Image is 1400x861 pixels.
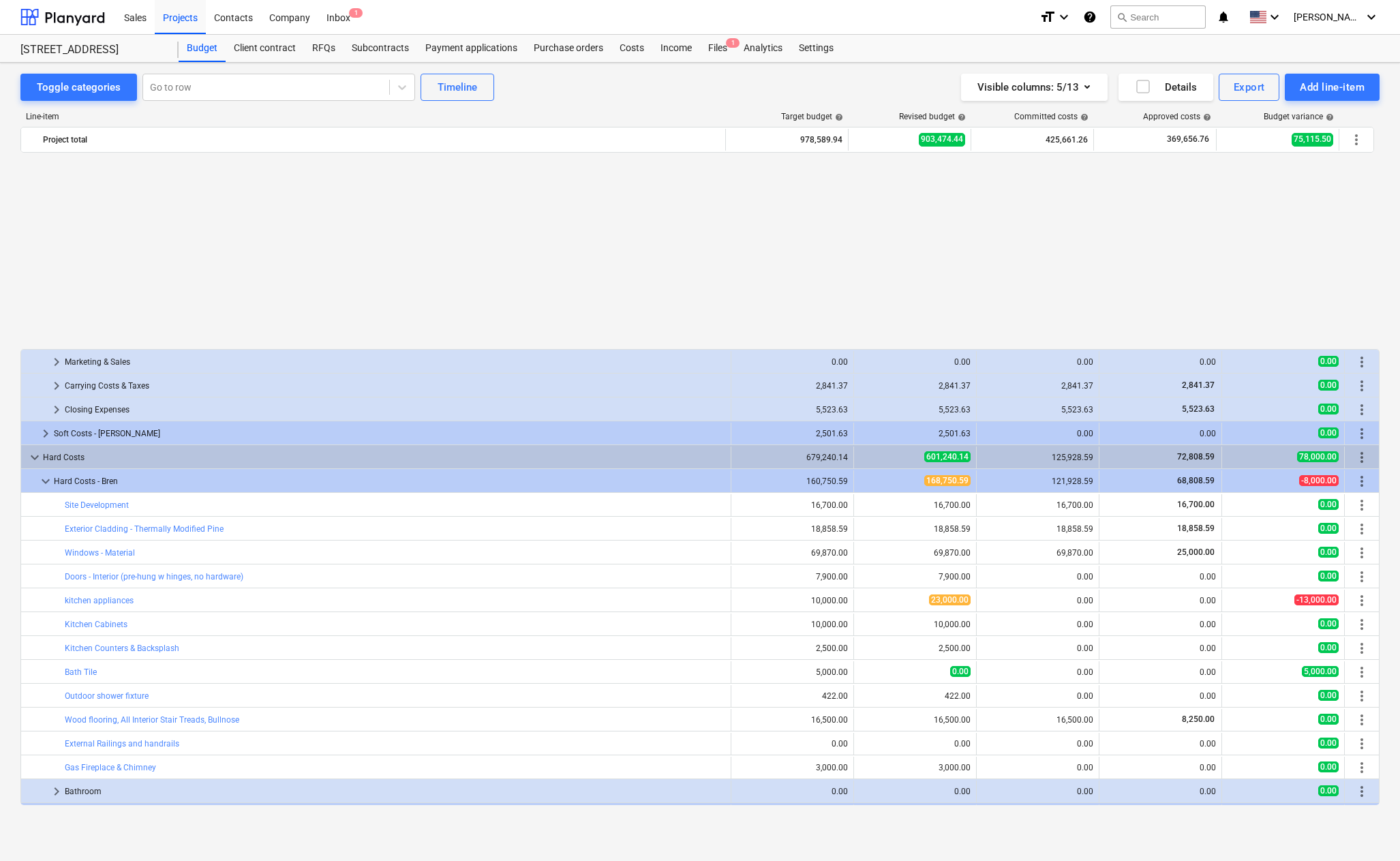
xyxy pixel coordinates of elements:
[417,35,526,62] div: Payment applications
[982,787,1093,796] div: 0.00
[859,548,971,558] div: 69,870.00
[37,78,121,96] div: Toggle categories
[65,548,135,558] a: Windows - Material
[1294,12,1362,22] span: [PERSON_NAME]
[1181,404,1216,414] span: 5,523.63
[737,429,848,438] div: 2,501.63
[737,715,848,725] div: 16,500.00
[1354,521,1370,537] span: More actions
[1200,113,1211,121] span: help
[1105,787,1216,796] div: 0.00
[65,620,127,629] a: Kitchen Cabinets
[226,35,304,62] a: Client contract
[65,781,725,802] div: Bathroom
[982,715,1093,725] div: 16,500.00
[48,783,65,800] span: keyboard_arrow_right
[737,381,848,391] div: 2,841.37
[1354,736,1370,752] span: More actions
[1176,524,1216,533] span: 18,858.59
[1105,763,1216,772] div: 0.00
[1176,476,1216,485] span: 68,808.59
[1234,78,1265,96] div: Export
[982,524,1093,534] div: 18,858.59
[859,787,971,796] div: 0.00
[37,425,54,442] span: keyboard_arrow_right
[1119,74,1213,101] button: Details
[929,594,971,605] span: 23,000.00
[1176,452,1216,462] span: 72,808.59
[924,475,971,486] span: 168,750.59
[1354,449,1370,466] span: More actions
[737,500,848,510] div: 16,700.00
[1318,761,1339,772] span: 0.00
[859,739,971,749] div: 0.00
[438,78,477,96] div: Timeline
[1363,9,1380,25] i: keyboard_arrow_down
[1105,620,1216,629] div: 0.00
[1116,12,1127,22] span: search
[737,691,848,701] div: 422.00
[1318,523,1339,534] span: 0.00
[1332,796,1400,861] iframe: Chat Widget
[982,667,1093,677] div: 0.00
[737,524,848,534] div: 18,858.59
[1318,571,1339,581] span: 0.00
[652,35,700,62] a: Income
[1318,642,1339,653] span: 0.00
[737,667,848,677] div: 5,000.00
[1105,739,1216,749] div: 0.00
[65,596,134,605] a: kitchen appliances
[1354,473,1370,489] span: More actions
[1217,9,1230,25] i: notifications
[781,112,843,121] div: Target budget
[65,691,149,701] a: Outdoor shower fixture
[1318,356,1339,367] span: 0.00
[982,357,1093,367] div: 0.00
[65,763,156,772] a: Gas Fireplace & Chimney
[1354,688,1370,704] span: More actions
[20,112,727,121] div: Line-item
[1110,5,1206,29] button: Search
[1354,664,1370,680] span: More actions
[1285,74,1380,101] button: Add line-item
[982,405,1093,414] div: 5,523.63
[737,644,848,653] div: 2,500.00
[20,74,137,101] button: Toggle categories
[20,43,162,57] div: [STREET_ADDRESS]
[737,357,848,367] div: 0.00
[1176,500,1216,509] span: 16,700.00
[1354,497,1370,513] span: More actions
[1297,451,1339,462] span: 78,000.00
[1219,74,1280,101] button: Export
[737,405,848,414] div: 5,523.63
[982,739,1093,749] div: 0.00
[977,129,1088,151] div: 425,661.26
[611,35,652,62] a: Costs
[421,74,494,101] button: Timeline
[526,35,611,62] a: Purchase orders
[65,715,239,725] a: Wood flooring, All Interior Stair Treads, Bullnose
[1302,666,1339,677] span: 5,000.00
[1354,759,1370,776] span: More actions
[65,572,243,581] a: Doors - Interior (pre-hung w hinges, no hardware)
[737,620,848,629] div: 10,000.00
[859,572,971,581] div: 7,900.00
[1105,667,1216,677] div: 0.00
[899,112,966,121] div: Revised budget
[1318,618,1339,629] span: 0.00
[1299,475,1339,486] span: -8,000.00
[735,35,791,62] div: Analytics
[1354,592,1370,609] span: More actions
[344,35,417,62] a: Subcontracts
[1135,78,1197,96] div: Details
[859,500,971,510] div: 16,700.00
[1318,738,1339,749] span: 0.00
[1294,594,1339,605] span: -13,000.00
[54,470,725,492] div: Hard Costs - Bren
[1318,427,1339,438] span: 0.00
[1105,357,1216,367] div: 0.00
